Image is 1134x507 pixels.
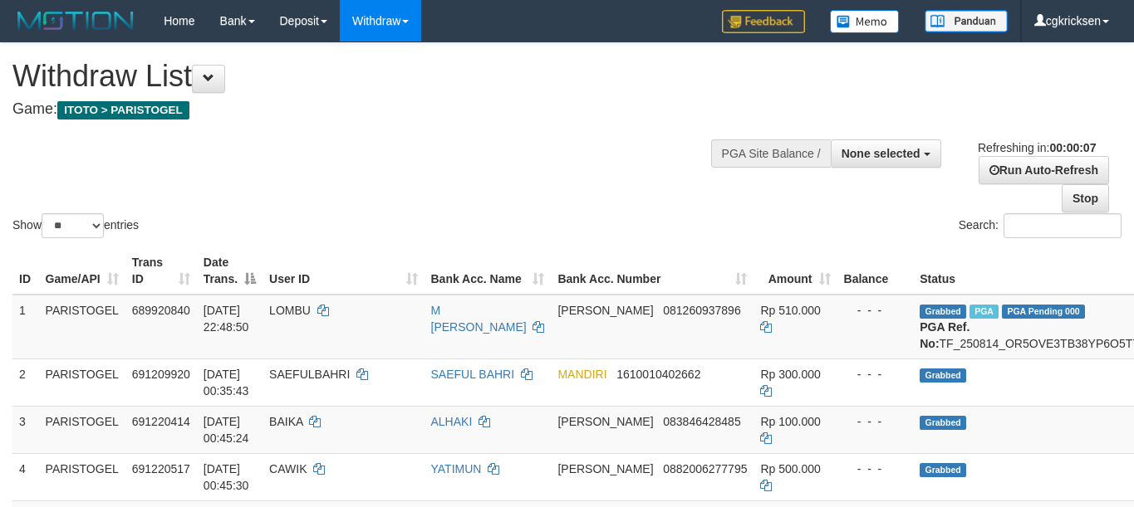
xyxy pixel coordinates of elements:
strong: 00:00:07 [1049,141,1096,154]
span: Grabbed [920,416,966,430]
td: PARISTOGEL [39,453,125,500]
th: Trans ID: activate to sort column ascending [125,247,197,295]
span: [PERSON_NAME] [557,462,653,475]
span: [DATE] 00:35:43 [204,368,249,397]
img: panduan.png [925,10,1008,32]
th: Game/API: activate to sort column ascending [39,247,125,295]
span: 691220517 [132,462,190,475]
a: YATIMUN [431,462,482,475]
span: [DATE] 00:45:24 [204,415,249,445]
span: ITOTO > PARISTOGEL [57,101,189,119]
span: 689920840 [132,304,190,317]
a: Stop [1062,184,1109,212]
h1: Withdraw List [12,60,739,93]
span: PGA Pending [1002,305,1085,319]
span: LOMBU [269,304,311,317]
span: [DATE] 22:48:50 [204,304,249,334]
th: ID [12,247,39,295]
span: CAWIK [269,462,307,475]
span: MANDIRI [557,368,606,381]
span: Rp 500.000 [760,462,820,475]
img: MOTION_logo.png [12,8,139,33]
span: Marked by cgkcindy [970,305,999,319]
a: M [PERSON_NAME] [431,304,527,334]
td: 2 [12,358,39,406]
span: [PERSON_NAME] [557,415,653,428]
span: Refreshing in: [978,141,1096,154]
label: Show entries [12,213,139,238]
span: BAIKA [269,415,302,428]
th: Bank Acc. Name: activate to sort column ascending [425,247,552,295]
div: - - - [844,302,907,319]
div: - - - [844,461,907,477]
a: ALHAKI [431,415,473,428]
span: Copy 1610010402662 to clipboard [616,368,700,381]
div: - - - [844,366,907,383]
th: Balance [837,247,914,295]
span: Rp 100.000 [760,415,820,428]
td: 1 [12,295,39,359]
span: Copy 0882006277795 to clipboard [663,462,747,475]
span: 691220414 [132,415,190,428]
th: Amount: activate to sort column ascending [754,247,837,295]
span: Rp 300.000 [760,368,820,381]
th: Bank Acc. Number: activate to sort column ascending [551,247,754,295]
img: Feedback.jpg [722,10,805,33]
input: Search: [1004,213,1122,238]
div: - - - [844,413,907,430]
span: Grabbed [920,463,966,477]
div: PGA Site Balance / [711,139,831,168]
span: SAEFULBAHRI [269,368,350,381]
b: PGA Ref. No: [920,320,970,350]
td: PARISTOGEL [39,358,125,406]
span: [PERSON_NAME] [557,304,653,317]
span: Grabbed [920,368,966,383]
button: None selected [831,139,941,168]
td: PARISTOGEL [39,406,125,453]
span: Rp 510.000 [760,304,820,317]
span: Copy 081260937896 to clipboard [663,304,740,317]
td: 3 [12,406,39,453]
label: Search: [959,213,1122,238]
span: None selected [842,147,920,160]
img: Button%20Memo.svg [830,10,900,33]
select: Showentries [42,213,104,238]
span: Copy 083846428485 to clipboard [663,415,740,428]
span: Grabbed [920,305,966,319]
td: PARISTOGEL [39,295,125,359]
a: Run Auto-Refresh [979,156,1109,184]
h4: Game: [12,101,739,118]
span: [DATE] 00:45:30 [204,462,249,492]
th: Date Trans.: activate to sort column descending [197,247,263,295]
span: 691209920 [132,368,190,381]
th: User ID: activate to sort column ascending [263,247,424,295]
a: SAEFUL BAHRI [431,368,515,381]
